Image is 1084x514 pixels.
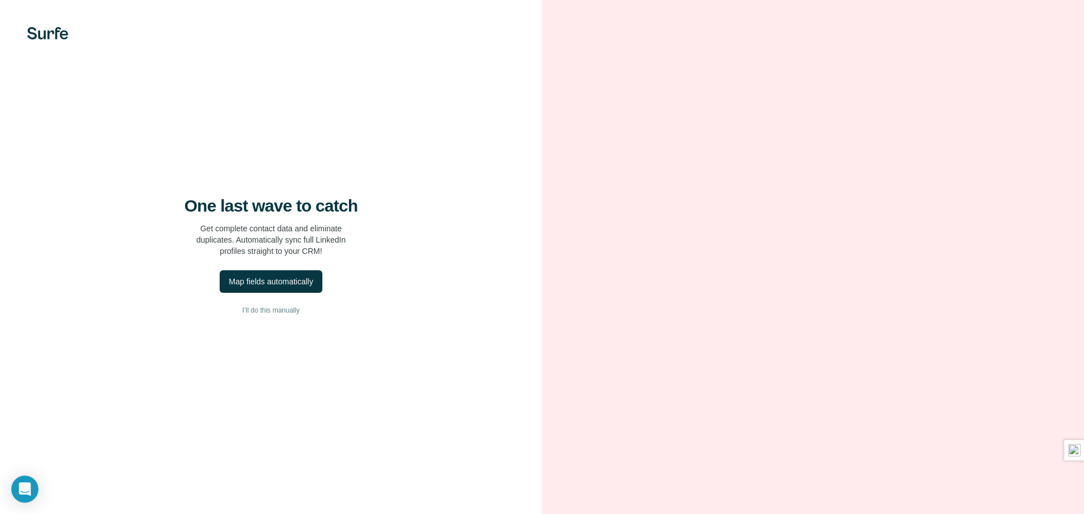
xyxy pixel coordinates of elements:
[11,476,38,503] div: Open Intercom Messenger
[23,302,519,319] button: I’ll do this manually
[242,305,299,315] span: I’ll do this manually
[220,270,322,293] button: Map fields automatically
[229,276,313,287] div: Map fields automatically
[196,223,346,257] p: Get complete contact data and eliminate duplicates. Automatically sync full LinkedIn profiles str...
[185,196,358,216] h4: One last wave to catch
[27,27,68,39] img: Surfe's logo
